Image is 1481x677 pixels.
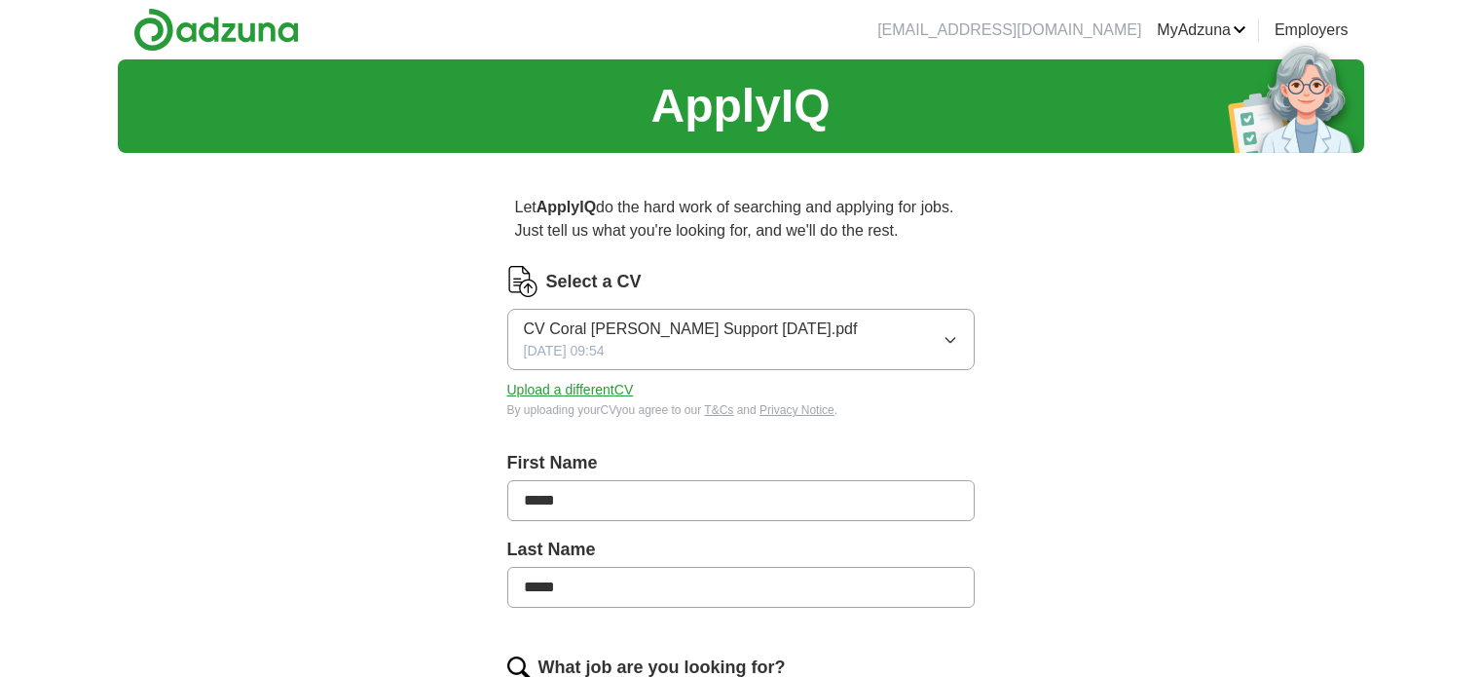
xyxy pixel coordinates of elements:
img: CV Icon [507,266,538,297]
a: MyAdzuna [1157,19,1246,42]
img: Adzuna logo [133,8,299,52]
a: Employers [1275,19,1349,42]
button: Upload a differentCV [507,380,634,400]
label: First Name [507,450,975,476]
li: [EMAIL_ADDRESS][DOMAIN_NAME] [877,19,1141,42]
label: Last Name [507,537,975,563]
a: T&Cs [704,403,733,417]
div: By uploading your CV you agree to our and . [507,401,975,419]
p: Let do the hard work of searching and applying for jobs. Just tell us what you're looking for, an... [507,188,975,250]
h1: ApplyIQ [650,71,830,141]
label: Select a CV [546,269,642,295]
button: CV Coral [PERSON_NAME] Support [DATE].pdf[DATE] 09:54 [507,309,975,370]
span: [DATE] 09:54 [524,341,605,361]
a: Privacy Notice [759,403,834,417]
strong: ApplyIQ [537,199,596,215]
span: CV Coral [PERSON_NAME] Support [DATE].pdf [524,318,858,341]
